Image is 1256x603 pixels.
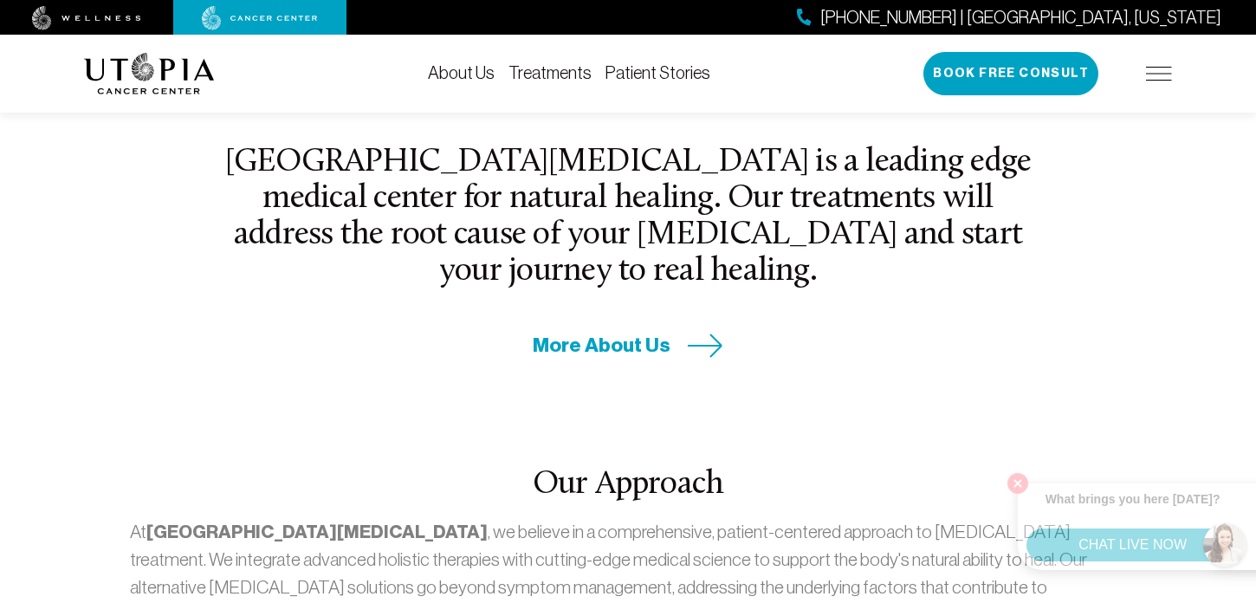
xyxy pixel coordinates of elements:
span: More About Us [533,332,670,359]
h2: Our Approach [130,467,1125,503]
strong: [GEOGRAPHIC_DATA][MEDICAL_DATA] [146,521,488,543]
a: Treatments [508,63,592,82]
a: [PHONE_NUMBER] | [GEOGRAPHIC_DATA], [US_STATE] [797,5,1221,30]
img: cancer center [202,6,318,30]
a: About Us [428,63,495,82]
button: Book Free Consult [923,52,1098,95]
a: More About Us [533,332,723,359]
a: Patient Stories [605,63,710,82]
span: [PHONE_NUMBER] | [GEOGRAPHIC_DATA], [US_STATE] [820,5,1221,30]
img: logo [84,53,215,94]
img: wellness [32,6,141,30]
h2: [GEOGRAPHIC_DATA][MEDICAL_DATA] is a leading edge medical center for natural healing. Our treatme... [223,145,1033,291]
img: icon-hamburger [1146,67,1172,81]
